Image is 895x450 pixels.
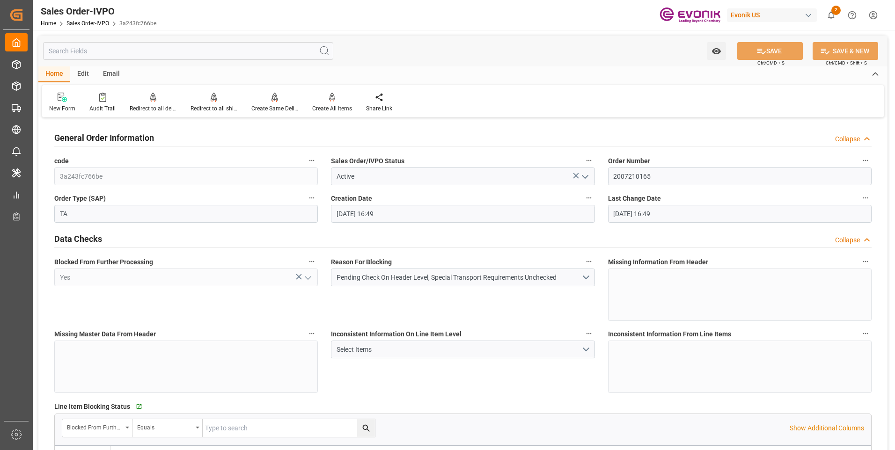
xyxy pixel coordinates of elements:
[835,235,860,245] div: Collapse
[357,419,375,437] button: search button
[41,4,156,18] div: Sales Order-IVPO
[737,42,803,60] button: SAVE
[727,8,817,22] div: Evonik US
[826,59,867,66] span: Ctrl/CMD + Shift + S
[306,255,318,268] button: Blocked From Further Processing
[859,192,872,204] button: Last Change Date
[41,20,56,27] a: Home
[608,194,661,203] span: Last Change Date
[191,104,237,113] div: Redirect to all shipments
[89,104,116,113] div: Audit Trail
[306,192,318,204] button: Order Type (SAP)
[67,421,122,432] div: Blocked From Further Processing
[137,421,192,432] div: Equals
[203,419,375,437] input: Type to search
[707,42,726,60] button: open menu
[130,104,176,113] div: Redirect to all deliveries
[331,269,594,286] button: open menu
[132,419,203,437] button: open menu
[43,42,333,60] input: Search Fields
[306,154,318,167] button: code
[583,192,595,204] button: Creation Date
[337,273,581,283] div: Pending Check On Header Level, Special Transport Requirements Unchecked
[54,402,130,412] span: Line Item Blocking Status
[54,131,154,144] h2: General Order Information
[54,194,106,203] span: Order Type (SAP)
[337,345,581,355] div: Select Items
[757,59,785,66] span: Ctrl/CMD + S
[727,6,821,24] button: Evonik US
[38,66,70,82] div: Home
[70,66,96,82] div: Edit
[49,104,75,113] div: New Form
[331,329,462,339] span: Inconsistent Information On Line Item Level
[583,154,595,167] button: Sales Order/IVPO Status
[54,329,156,339] span: Missing Master Data From Header
[583,327,595,340] button: Inconsistent Information On Line Item Level
[583,255,595,268] button: Reason For Blocking
[54,257,153,267] span: Blocked From Further Processing
[331,156,404,166] span: Sales Order/IVPO Status
[859,255,872,268] button: Missing Information From Header
[790,423,864,433] p: Show Additional Columns
[331,205,594,223] input: DD.MM.YYYY HH:MM
[577,169,591,184] button: open menu
[831,6,841,15] span: 2
[96,66,127,82] div: Email
[842,5,863,26] button: Help Center
[331,341,594,358] button: open menu
[306,327,318,340] button: Missing Master Data From Header
[835,134,860,144] div: Collapse
[331,257,392,267] span: Reason For Blocking
[66,20,109,27] a: Sales Order-IVPO
[660,7,720,23] img: Evonik-brand-mark-Deep-Purple-RGB.jpeg_1700498283.jpeg
[821,5,842,26] button: show 2 new notifications
[251,104,298,113] div: Create Same Delivery Date
[54,232,102,245] h2: Data Checks
[859,327,872,340] button: Inconsistent Information From Line Items
[331,194,372,203] span: Creation Date
[366,104,392,113] div: Share Link
[608,205,872,223] input: DD.MM.YYYY HH:MM
[608,329,731,339] span: Inconsistent Information From Line Items
[301,270,315,285] button: open menu
[608,257,708,267] span: Missing Information From Header
[813,42,878,60] button: SAVE & NEW
[312,104,352,113] div: Create All Items
[608,156,650,166] span: Order Number
[54,156,69,166] span: code
[859,154,872,167] button: Order Number
[62,419,132,437] button: open menu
